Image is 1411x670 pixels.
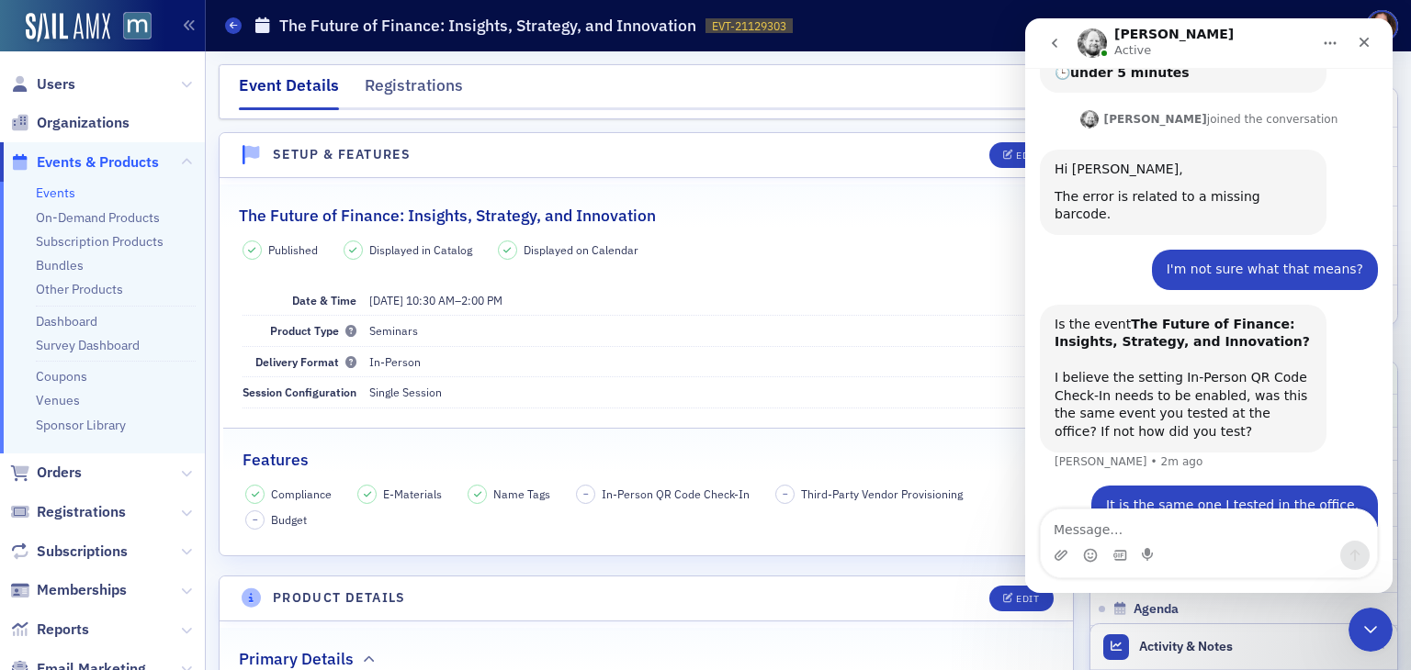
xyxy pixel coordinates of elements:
span: Published [268,241,318,258]
a: Other Products [36,281,123,297]
h1: The Future of Finance: Insights, Strategy, and Innovation [279,15,696,37]
span: Reports [37,620,89,640]
span: Users [37,74,75,95]
h4: Setup & Features [273,145,411,164]
span: Product Type [270,323,356,338]
img: SailAMX [123,12,152,40]
a: View Homepage [110,12,152,43]
span: [DATE] [369,293,403,307]
time: 2:00 PM [461,293,502,307]
button: Edit [989,142,1053,168]
a: Sponsor Library [36,417,126,433]
iframe: Intercom live chat [1025,18,1393,593]
div: Registrations [365,73,463,107]
a: On-Demand Products [36,209,160,226]
span: – [369,293,502,307]
a: Subscriptions [10,542,128,562]
span: In-Person [369,354,421,369]
a: Venues [36,392,80,408]
a: Users [10,74,75,95]
a: Registrations [10,502,126,522]
a: Survey Dashboard [36,337,140,353]
iframe: Intercom live chat [1349,608,1393,652]
span: EVT-21129303 [712,18,786,34]
a: Events & Products [10,152,159,173]
a: Reports [10,620,89,640]
time: 10:30 AM [406,293,455,307]
h2: Features [243,448,309,472]
span: Events & Products [37,152,159,173]
h2: The Future of Finance: Insights, Strategy, and Innovation [239,204,656,228]
div: [DOMAIN_NAME] [1252,17,1355,34]
span: Name Tags [493,486,550,502]
a: Memberships [10,580,127,600]
span: Memberships [37,580,127,600]
div: Support [1161,17,1225,34]
span: Registrations [37,502,126,522]
span: Session Configuration [243,385,356,399]
a: Dashboard [36,313,97,329]
h4: Product Details [273,588,406,608]
a: Subscription Products [36,233,164,250]
span: Agenda [1134,601,1179,618]
span: Displayed in Catalog [369,241,472,258]
span: Organizations [37,113,130,133]
a: Coupons [36,368,87,385]
span: – [253,513,258,526]
span: In-Person QR Code Check-In [602,486,750,502]
span: Orders [37,463,82,483]
img: SailAMX [26,13,110,42]
span: E-Materials [383,486,442,502]
div: Edit [1016,151,1039,161]
span: Budget [271,511,307,528]
div: Edit [1016,594,1039,604]
span: Seminars [369,323,418,338]
a: Events [36,184,75,201]
button: Edit [989,586,1053,611]
span: Displayed on Calendar [524,241,638,258]
span: – [783,487,788,500]
div: Event Details [239,73,339,110]
a: Bundles [36,257,84,274]
span: – [583,487,589,500]
span: Profile [1366,10,1398,42]
span: Date & Time [292,293,356,307]
span: Single Session [369,385,442,399]
span: Compliance [271,486,332,502]
a: Organizations [10,113,130,133]
a: Orders [10,463,82,483]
